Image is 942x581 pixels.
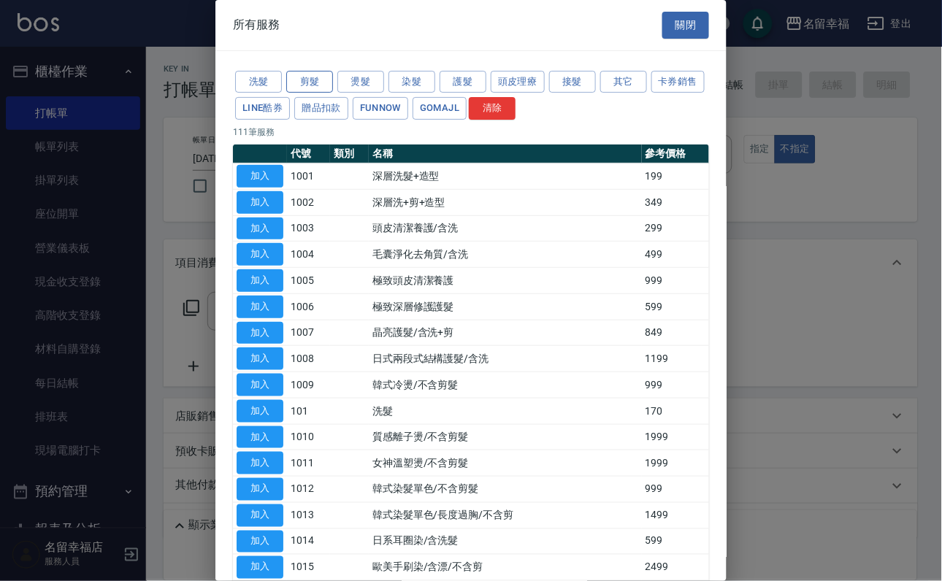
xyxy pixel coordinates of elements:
button: 清除 [469,97,516,120]
button: 加入 [237,504,283,527]
td: 499 [642,242,710,268]
button: 剪髮 [286,71,333,93]
td: 極致深層修護護髮 [369,293,642,320]
button: 加入 [237,531,283,553]
button: 關閉 [662,12,709,39]
td: 999 [642,477,710,503]
td: 極致頭皮清潔養護 [369,268,642,294]
td: 1007 [287,320,330,346]
td: 毛囊淨化去角質/含洗 [369,242,642,268]
button: 頭皮理療 [491,71,545,93]
button: FUNNOW [353,97,408,120]
span: 所有服務 [233,18,280,32]
button: 卡券銷售 [651,71,705,93]
button: 加入 [237,452,283,474]
td: 深層洗髮+造型 [369,163,642,190]
td: 599 [642,528,710,555]
td: 韓式染髮單色/不含剪髮 [369,477,642,503]
th: 名稱 [369,145,642,163]
td: 1011 [287,450,330,477]
td: 晶亮護髮/含洗+剪 [369,320,642,346]
td: 1003 [287,215,330,242]
td: 1008 [287,346,330,372]
td: 女神溫塑燙/不含剪髮 [369,450,642,477]
button: 加入 [237,296,283,318]
td: 101 [287,398,330,424]
button: LINE酷券 [235,97,290,120]
th: 參考價格 [642,145,710,163]
td: 1015 [287,555,330,581]
td: 韓式冷燙/不含剪髮 [369,372,642,399]
button: 加入 [237,426,283,449]
button: 加入 [237,556,283,579]
td: 1012 [287,477,330,503]
button: 加入 [237,269,283,292]
button: 其它 [600,71,647,93]
button: 加入 [237,347,283,370]
button: 洗髮 [235,71,282,93]
th: 代號 [287,145,330,163]
td: 洗髮 [369,398,642,424]
td: 1002 [287,189,330,215]
button: GOMAJL [413,97,467,120]
button: 接髮 [549,71,596,93]
button: 染髮 [388,71,435,93]
td: 日系耳圈染/含洗髮 [369,528,642,555]
button: 加入 [237,478,283,501]
td: 1999 [642,424,710,450]
td: 1014 [287,528,330,555]
button: 加入 [237,165,283,188]
button: 加入 [237,374,283,396]
td: 1499 [642,502,710,528]
td: 999 [642,268,710,294]
p: 111 筆服務 [233,126,709,139]
td: 1006 [287,293,330,320]
td: 韓式染髮單色/長度過胸/不含剪 [369,502,642,528]
td: 歐美手刷染/含漂/不含剪 [369,555,642,581]
td: 質感離子燙/不含剪髮 [369,424,642,450]
td: 日式兩段式結構護髮/含洗 [369,346,642,372]
td: 1010 [287,424,330,450]
td: 1199 [642,346,710,372]
td: 1013 [287,502,330,528]
td: 深層洗+剪+造型 [369,189,642,215]
td: 1005 [287,268,330,294]
th: 類別 [330,145,369,163]
td: 1001 [287,163,330,190]
button: 燙髮 [337,71,384,93]
td: 299 [642,215,710,242]
button: 贈品扣款 [294,97,348,120]
button: 加入 [237,322,283,345]
button: 加入 [237,400,283,423]
td: 349 [642,189,710,215]
button: 加入 [237,191,283,214]
button: 加入 [237,218,283,240]
td: 1004 [287,242,330,268]
button: 護髮 [440,71,486,93]
td: 170 [642,398,710,424]
td: 1999 [642,450,710,477]
td: 599 [642,293,710,320]
td: 頭皮清潔養護/含洗 [369,215,642,242]
td: 199 [642,163,710,190]
button: 加入 [237,243,283,266]
td: 849 [642,320,710,346]
td: 2499 [642,555,710,581]
td: 999 [642,372,710,399]
td: 1009 [287,372,330,399]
